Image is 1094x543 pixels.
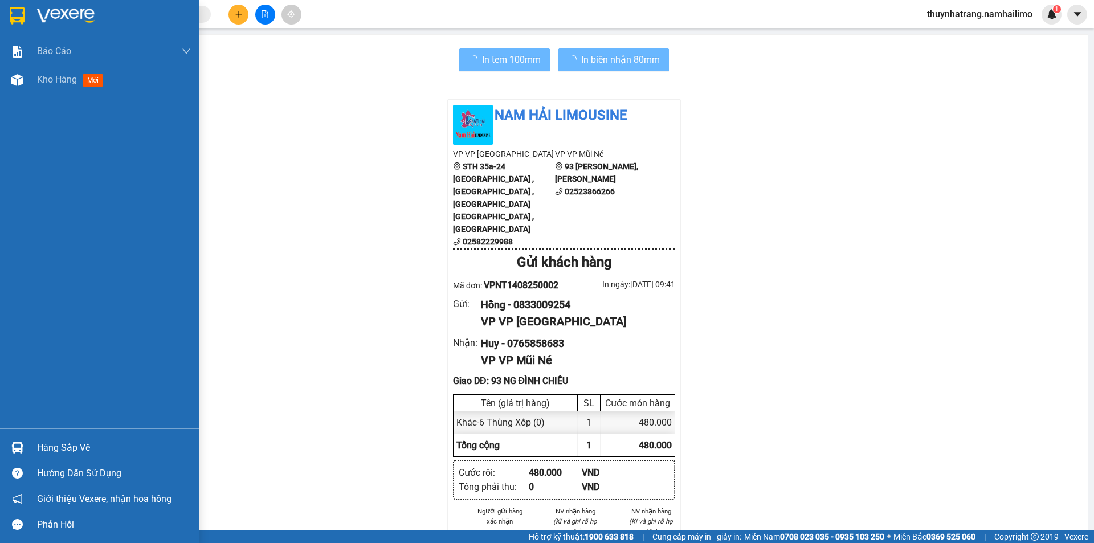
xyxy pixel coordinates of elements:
i: (Kí và ghi rõ họ tên) [553,517,597,536]
div: 480.000 [601,411,675,434]
button: In tem 100mm [459,48,550,71]
div: Nhận : [453,336,481,350]
li: NV nhận hàng [552,506,600,516]
span: Giới thiệu Vexere, nhận hoa hồng [37,492,172,506]
div: Gửi khách hàng [453,252,675,273]
div: Hướng dẫn sử dụng [37,465,191,482]
div: Cước món hàng [603,398,672,409]
div: 480.000 [529,466,582,480]
span: copyright [1031,533,1039,541]
span: 1 [586,440,591,451]
span: VPNT1408250002 [484,280,558,291]
span: In tem 100mm [482,52,541,67]
span: | [984,530,986,543]
span: phone [555,187,563,195]
div: Giao DĐ: 93 NG ĐÌNH CHIỂU [453,374,675,388]
div: VP VP [GEOGRAPHIC_DATA] [481,313,666,330]
span: file-add [261,10,269,18]
span: thuynhatrang.namhailimo [918,7,1042,21]
strong: 0369 525 060 [926,532,975,541]
span: Báo cáo [37,44,71,58]
span: Miền Nam [744,530,884,543]
div: Gửi : [453,297,481,311]
div: 0765858683 [133,37,225,53]
button: caret-down [1067,5,1087,25]
div: VP VP Mũi Né [481,352,666,369]
div: Hồng [10,37,125,51]
span: loading [568,55,581,64]
div: 0833009254 [10,51,125,67]
span: Cung cấp máy in - giấy in: [652,530,741,543]
img: warehouse-icon [11,74,23,86]
span: 480.000 [639,440,672,451]
img: logo.jpg [453,105,493,145]
button: In biên nhận 80mm [558,48,669,71]
span: plus [235,10,243,18]
div: Tên (giá trị hàng) [456,398,574,409]
div: SL [581,398,597,409]
div: VP Mũi Né [133,10,225,23]
span: Khác - 6 Thùng Xốp (0) [456,417,545,428]
li: VP VP Mũi Né [555,148,657,160]
div: Tổng phải thu : [459,480,529,494]
span: phone [453,238,461,246]
div: VP [GEOGRAPHIC_DATA] [10,10,125,37]
span: caret-down [1072,9,1083,19]
div: Cước rồi : [459,466,529,480]
span: message [12,519,23,530]
div: 0 [529,480,582,494]
button: file-add [255,5,275,25]
span: Tổng cộng [456,440,500,451]
span: environment [555,162,563,170]
div: Hàng sắp về [37,439,191,456]
div: Mã đơn: [453,278,564,292]
img: icon-new-feature [1047,9,1057,19]
span: Miền Bắc [893,530,975,543]
span: loading [468,55,482,64]
b: 02523866266 [565,187,615,196]
span: environment [453,162,461,170]
span: ⚪️ [887,534,891,539]
span: notification [12,493,23,504]
div: Huy [133,23,225,37]
span: 93 NG ĐÌNH CHIỂU [133,53,197,113]
strong: 0708 023 035 - 0935 103 250 [780,532,884,541]
b: 02582229988 [463,237,513,246]
b: 93 [PERSON_NAME], [PERSON_NAME] [555,162,638,183]
strong: 1900 633 818 [585,532,634,541]
button: plus [228,5,248,25]
span: In biên nhận 80mm [581,52,660,67]
span: Hỗ trợ kỹ thuật: [529,530,634,543]
span: aim [287,10,295,18]
span: Nhận: [133,11,161,23]
span: mới [83,74,103,87]
span: | [642,530,644,543]
div: Huy - 0765858683 [481,336,666,352]
span: down [182,47,191,56]
span: Kho hàng [37,74,77,85]
sup: 1 [1053,5,1061,13]
b: STH 35a-24 [GEOGRAPHIC_DATA] , [GEOGRAPHIC_DATA] , [GEOGRAPHIC_DATA] [GEOGRAPHIC_DATA] , [GEOGRAP... [453,162,534,234]
div: Hồng - 0833009254 [481,297,666,313]
img: logo-vxr [10,7,25,25]
div: VND [582,480,635,494]
i: (Kí và ghi rõ họ tên) [629,517,673,536]
span: Gửi: [10,11,27,23]
li: VP VP [GEOGRAPHIC_DATA] [453,148,555,160]
button: aim [281,5,301,25]
div: 1 [578,411,601,434]
div: Phản hồi [37,516,191,533]
li: Người gửi hàng xác nhận [476,506,524,526]
img: solution-icon [11,46,23,58]
span: 1 [1055,5,1059,13]
div: VND [582,466,635,480]
span: DĐ: [133,59,150,71]
div: In ngày: [DATE] 09:41 [564,278,675,291]
li: Nam Hải Limousine [453,105,675,126]
li: NV nhận hàng [627,506,675,516]
img: warehouse-icon [11,442,23,454]
span: question-circle [12,468,23,479]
